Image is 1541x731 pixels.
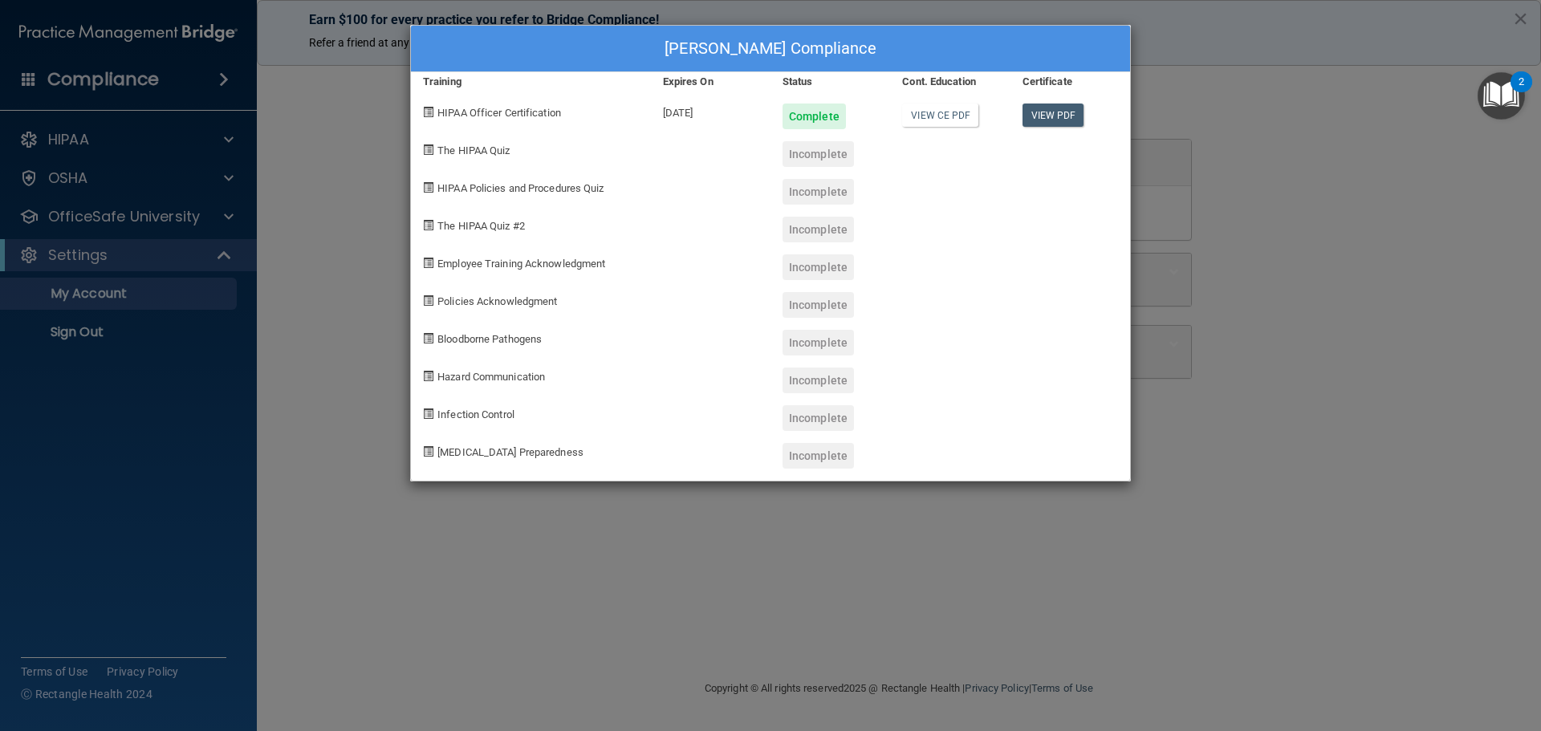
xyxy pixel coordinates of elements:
div: Incomplete [783,254,854,280]
span: Policies Acknowledgment [437,295,557,307]
div: 2 [1519,82,1524,103]
div: Incomplete [783,179,854,205]
div: Incomplete [783,443,854,469]
div: Status [770,72,890,91]
span: Employee Training Acknowledgment [437,258,605,270]
span: HIPAA Policies and Procedures Quiz [437,182,604,194]
span: [MEDICAL_DATA] Preparedness [437,446,583,458]
div: Incomplete [783,405,854,431]
div: [PERSON_NAME] Compliance [411,26,1130,72]
span: The HIPAA Quiz [437,144,510,156]
a: View CE PDF [902,104,978,127]
span: Infection Control [437,408,514,420]
div: Certificate [1010,72,1130,91]
button: Open Resource Center, 2 new notifications [1478,72,1525,120]
div: Cont. Education [890,72,1010,91]
div: Incomplete [783,141,854,167]
div: Complete [783,104,846,129]
div: Incomplete [783,217,854,242]
a: View PDF [1023,104,1084,127]
div: Incomplete [783,292,854,318]
div: Incomplete [783,330,854,355]
span: Hazard Communication [437,371,545,383]
span: The HIPAA Quiz #2 [437,220,525,232]
span: HIPAA Officer Certification [437,107,561,119]
span: Bloodborne Pathogens [437,333,542,345]
div: [DATE] [651,91,770,129]
div: Incomplete [783,368,854,393]
div: Expires On [651,72,770,91]
div: Training [411,72,651,91]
